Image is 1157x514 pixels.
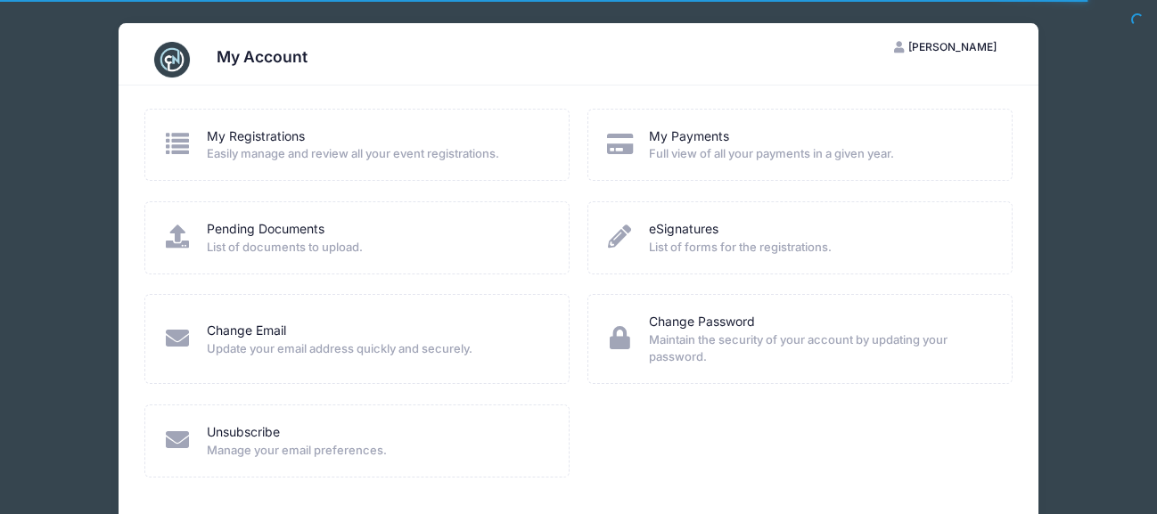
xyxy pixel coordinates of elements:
span: [PERSON_NAME] [908,40,997,53]
a: Change Email [207,322,286,340]
span: List of forms for the registrations. [649,239,989,257]
a: My Payments [649,127,729,146]
span: Full view of all your payments in a given year. [649,145,989,163]
span: Manage your email preferences. [207,442,546,460]
h3: My Account [217,47,308,66]
a: My Registrations [207,127,305,146]
span: List of documents to upload. [207,239,546,257]
a: eSignatures [649,220,718,239]
span: Easily manage and review all your event registrations. [207,145,546,163]
span: Maintain the security of your account by updating your password. [649,331,989,366]
img: CampNetwork [154,42,190,78]
a: Change Password [649,313,755,331]
button: [PERSON_NAME] [879,32,1013,62]
span: Update your email address quickly and securely. [207,340,546,358]
a: Pending Documents [207,220,324,239]
a: Unsubscribe [207,423,280,442]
